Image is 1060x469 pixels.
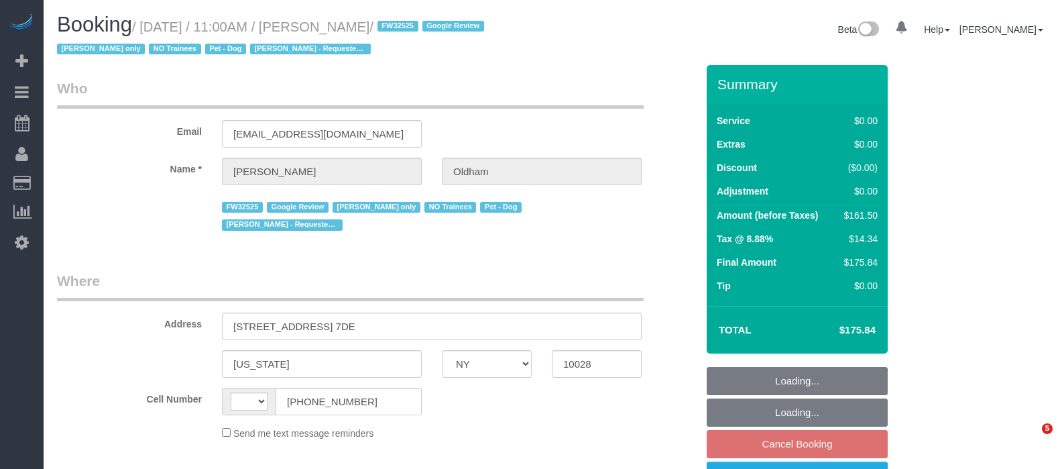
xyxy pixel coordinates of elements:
label: Amount (before Taxes) [717,209,818,222]
label: Tax @ 8.88% [717,232,773,246]
div: $0.00 [839,279,878,293]
label: Address [47,313,212,331]
span: Pet - Dog [480,202,521,213]
label: Service [717,114,750,127]
img: Automaid Logo [8,13,35,32]
small: / [DATE] / 11:00AM / [PERSON_NAME] [57,19,488,57]
span: Booking [57,13,132,36]
div: $14.34 [839,232,878,246]
label: Cell Number [47,388,212,406]
span: NO Trainees [424,202,476,213]
a: Beta [838,24,880,35]
strong: Total [719,324,752,335]
span: [PERSON_NAME] - Requested (secondary) [222,219,343,230]
label: Final Amount [717,256,776,269]
input: First Name [222,158,422,185]
span: [PERSON_NAME] only [333,202,420,213]
img: New interface [857,21,879,39]
div: $0.00 [839,185,878,198]
input: Zip Code [552,350,642,378]
div: $175.84 [839,256,878,269]
span: FW32525 [222,202,263,213]
span: [PERSON_NAME] - Requested (secondary) [250,44,371,54]
span: Send me text message reminders [233,428,373,439]
label: Email [47,120,212,138]
div: $161.50 [839,209,878,222]
a: [PERSON_NAME] [959,24,1043,35]
div: $0.00 [839,138,878,151]
h4: $175.84 [799,325,876,336]
span: FW32525 [377,21,418,32]
label: Discount [717,161,757,174]
legend: Who [57,79,644,109]
iframe: Intercom live chat [1014,423,1047,456]
legend: Where [57,271,644,301]
span: 5 [1042,423,1053,434]
span: Google Review [267,202,329,213]
label: Tip [717,279,731,293]
span: Google Review [422,21,484,32]
div: $0.00 [839,114,878,127]
label: Name * [47,158,212,176]
input: City [222,350,422,378]
a: Help [924,24,950,35]
span: NO Trainees [149,44,200,54]
label: Extras [717,138,746,151]
input: Email [222,120,422,148]
input: Cell Number [276,388,422,415]
span: Pet - Dog [205,44,246,54]
span: [PERSON_NAME] only [57,44,145,54]
label: Adjustment [717,185,768,198]
div: ($0.00) [839,161,878,174]
input: Last Name [442,158,642,185]
h3: Summary [717,76,881,92]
